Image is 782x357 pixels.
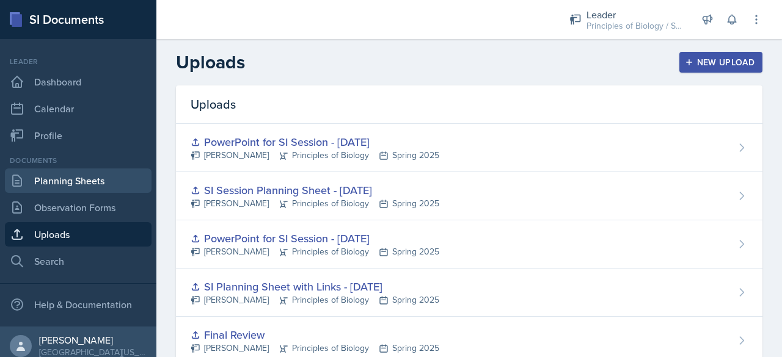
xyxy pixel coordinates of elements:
div: [PERSON_NAME] [39,334,147,346]
div: [PERSON_NAME] Principles of Biology Spring 2025 [191,342,439,355]
a: PowerPoint for SI Session - [DATE] [PERSON_NAME]Principles of BiologySpring 2025 [176,124,762,172]
div: [PERSON_NAME] Principles of Biology Spring 2025 [191,245,439,258]
a: SI Session Planning Sheet - [DATE] [PERSON_NAME]Principles of BiologySpring 2025 [176,172,762,220]
h2: Uploads [176,51,245,73]
button: New Upload [679,52,763,73]
div: [PERSON_NAME] Principles of Biology Spring 2025 [191,294,439,306]
div: Uploads [176,85,762,124]
div: SI Planning Sheet with Links - [DATE] [191,278,439,295]
div: Final Review [191,326,439,343]
a: Search [5,249,152,273]
div: Principles of Biology / Spring 2025 [586,20,684,32]
div: Leader [5,56,152,67]
a: PowerPoint for SI Session - [DATE] [PERSON_NAME]Principles of BiologySpring 2025 [176,220,762,269]
a: Calendar [5,96,152,121]
div: [PERSON_NAME] Principles of Biology Spring 2025 [191,149,439,162]
div: [PERSON_NAME] Principles of Biology Spring 2025 [191,197,439,210]
div: PowerPoint for SI Session - [DATE] [191,230,439,247]
a: Dashboard [5,70,152,94]
a: Observation Forms [5,195,152,220]
a: Planning Sheets [5,168,152,193]
div: Help & Documentation [5,292,152,317]
div: SI Session Planning Sheet - [DATE] [191,182,439,198]
a: SI Planning Sheet with Links - [DATE] [PERSON_NAME]Principles of BiologySpring 2025 [176,269,762,317]
a: Uploads [5,222,152,247]
div: Leader [586,7,684,22]
div: Documents [5,155,152,166]
div: PowerPoint for SI Session - [DATE] [191,134,439,150]
a: Profile [5,123,152,148]
div: New Upload [687,57,755,67]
